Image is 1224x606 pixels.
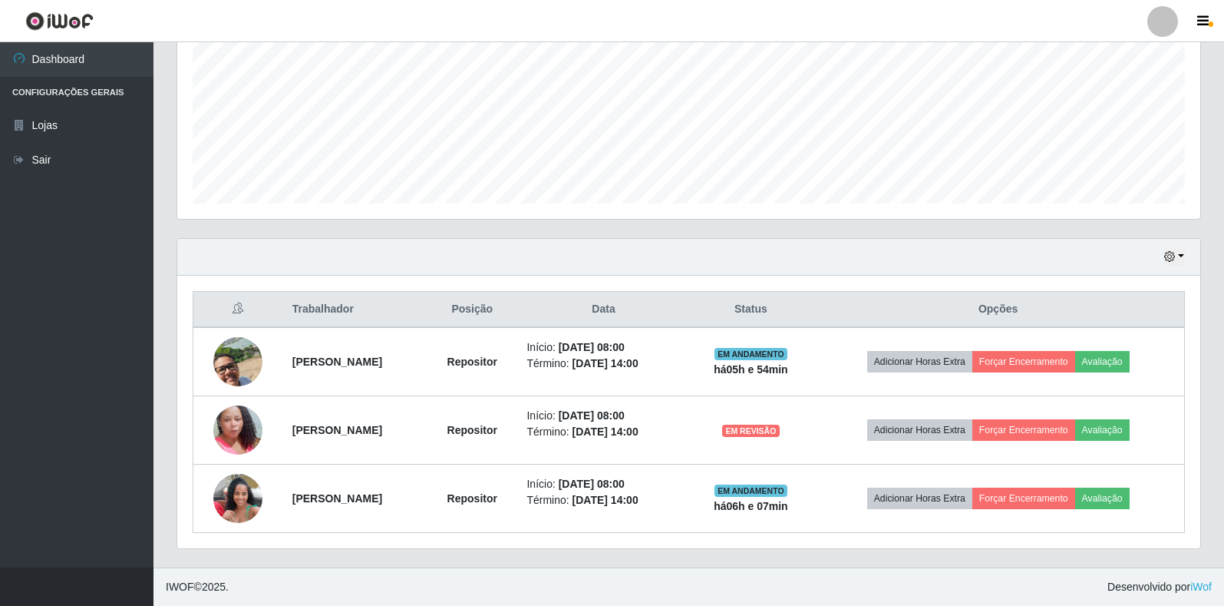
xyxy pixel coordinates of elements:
button: Adicionar Horas Extra [867,419,972,441]
time: [DATE] 08:00 [559,341,625,353]
time: [DATE] 14:00 [572,494,638,506]
button: Avaliação [1075,419,1130,441]
li: Início: [526,339,680,356]
img: 1755510400416.jpeg [213,386,262,474]
img: 1757557261594.jpeg [213,465,262,531]
span: IWOF [166,581,194,593]
button: Avaliação [1075,351,1130,373]
button: Adicionar Horas Extra [867,351,972,373]
strong: Repositor [447,424,497,436]
a: iWof [1190,581,1212,593]
th: Posição [427,292,517,328]
img: CoreUI Logo [25,12,94,31]
time: [DATE] 08:00 [559,478,625,490]
span: © 2025 . [166,579,229,595]
span: EM ANDAMENTO [714,485,787,497]
strong: [PERSON_NAME] [292,492,382,505]
li: Início: [526,476,680,492]
button: Forçar Encerramento [972,419,1075,441]
button: Forçar Encerramento [972,488,1075,509]
strong: Repositor [447,356,497,368]
strong: há 06 h e 07 min [714,500,788,512]
th: Trabalhador [283,292,427,328]
th: Status [690,292,813,328]
th: Opções [812,292,1184,328]
strong: há 05 h e 54 min [714,363,788,376]
time: [DATE] 14:00 [572,357,638,369]
span: EM REVISÃO [722,425,779,437]
button: Avaliação [1075,488,1130,509]
img: 1744982443257.jpeg [213,318,262,406]
li: Término: [526,424,680,440]
li: Término: [526,492,680,508]
strong: [PERSON_NAME] [292,356,382,368]
th: Data [517,292,689,328]
strong: Repositor [447,492,497,505]
span: Desenvolvido por [1107,579,1212,595]
time: [DATE] 08:00 [559,409,625,422]
button: Adicionar Horas Extra [867,488,972,509]
span: EM ANDAMENTO [714,348,787,360]
time: [DATE] 14:00 [572,426,638,438]
li: Início: [526,408,680,424]
strong: [PERSON_NAME] [292,424,382,436]
li: Término: [526,356,680,372]
button: Forçar Encerramento [972,351,1075,373]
